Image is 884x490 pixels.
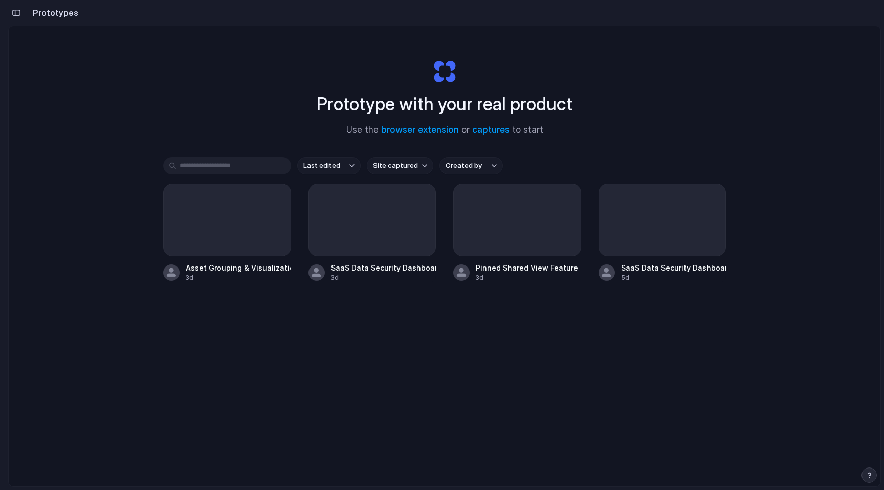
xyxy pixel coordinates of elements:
div: 3d [476,273,578,282]
a: captures [472,125,510,135]
div: SaaS Data Security Dashboard V1 [621,262,726,273]
div: 3d [186,273,291,282]
a: Pinned Shared View Feature3d [453,184,581,282]
div: Asset Grouping & Visualization Interface [186,262,291,273]
span: Last edited [303,161,340,171]
span: Site captured [373,161,418,171]
h1: Prototype with your real product [317,91,572,118]
a: Asset Grouping & Visualization Interface3d [163,184,291,282]
a: SaaS Data Security Dashboard V23d [308,184,436,282]
div: SaaS Data Security Dashboard V2 [331,262,436,273]
h2: Prototypes [29,7,78,19]
span: Use the or to start [346,124,543,137]
a: browser extension [381,125,459,135]
button: Created by [439,157,503,174]
div: Pinned Shared View Feature [476,262,578,273]
button: Last edited [297,157,361,174]
div: 5d [621,273,726,282]
span: Created by [446,161,482,171]
button: Site captured [367,157,433,174]
div: 3d [331,273,436,282]
a: SaaS Data Security Dashboard V15d [599,184,726,282]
